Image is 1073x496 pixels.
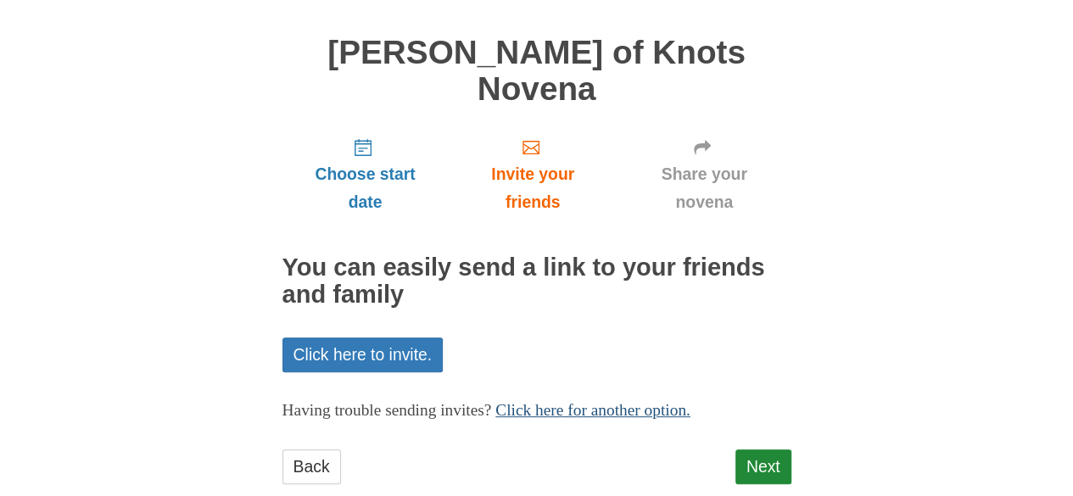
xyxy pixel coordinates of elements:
a: Click here to invite. [282,337,444,372]
h2: You can easily send a link to your friends and family [282,254,791,309]
a: Invite your friends [448,124,617,225]
a: Click here for another option. [495,401,690,419]
a: Next [735,449,791,484]
h1: [PERSON_NAME] of Knots Novena [282,35,791,107]
span: Having trouble sending invites? [282,401,492,419]
span: Share your novena [634,160,774,216]
span: Invite your friends [465,160,600,216]
a: Share your novena [618,124,791,225]
a: Choose start date [282,124,449,225]
span: Choose start date [299,160,432,216]
a: Back [282,449,341,484]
